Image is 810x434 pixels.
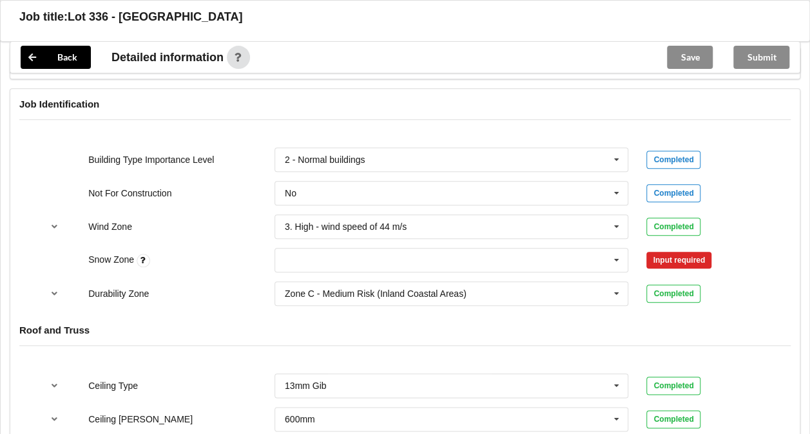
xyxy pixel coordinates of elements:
[42,408,67,431] button: reference-toggle
[285,415,315,424] div: 600mm
[88,155,214,165] label: Building Type Importance Level
[285,222,407,231] div: 3. High - wind speed of 44 m/s
[646,218,700,236] div: Completed
[88,254,137,265] label: Snow Zone
[88,414,193,424] label: Ceiling [PERSON_NAME]
[68,10,242,24] h3: Lot 336 - [GEOGRAPHIC_DATA]
[285,381,327,390] div: 13mm Gib
[88,188,171,198] label: Not For Construction
[42,282,67,305] button: reference-toggle
[19,324,791,336] h4: Roof and Truss
[285,289,467,298] div: Zone C - Medium Risk (Inland Coastal Areas)
[646,184,700,202] div: Completed
[19,10,68,24] h3: Job title:
[42,374,67,397] button: reference-toggle
[285,155,365,164] div: 2 - Normal buildings
[88,222,132,232] label: Wind Zone
[646,377,700,395] div: Completed
[285,189,296,198] div: No
[646,410,700,428] div: Completed
[111,52,224,63] span: Detailed information
[646,285,700,303] div: Completed
[21,46,91,69] button: Back
[19,98,791,110] h4: Job Identification
[88,381,138,391] label: Ceiling Type
[646,151,700,169] div: Completed
[42,215,67,238] button: reference-toggle
[646,252,711,269] div: Input required
[88,288,149,299] label: Durability Zone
